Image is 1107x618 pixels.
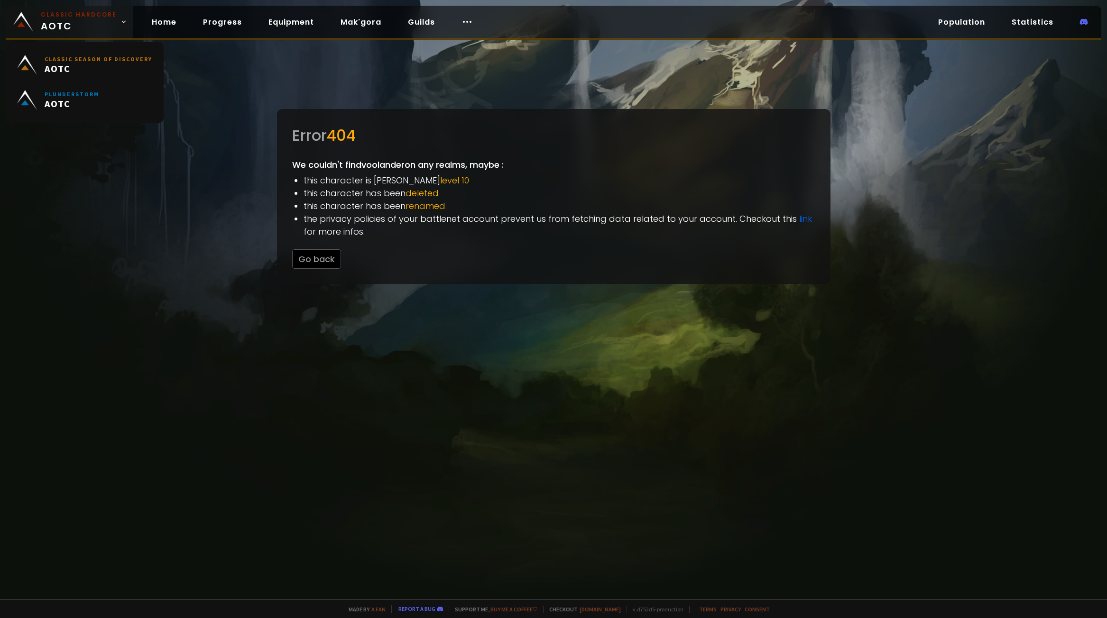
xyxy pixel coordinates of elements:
[11,47,158,82] a: Classic Season of DiscoveryAOTC
[6,6,133,38] a: Classic HardcoreAOTC
[371,606,386,613] a: a fan
[400,12,443,32] a: Guilds
[931,12,993,32] a: Population
[45,98,99,109] span: AOTC
[490,606,537,613] a: Buy me a coffee
[398,605,435,612] a: Report a bug
[406,200,445,212] span: renamed
[11,82,158,118] a: PlunderstormAOTC
[45,63,152,74] span: AOTC
[580,606,621,613] a: [DOMAIN_NAME]
[406,187,439,199] span: deleted
[799,213,812,225] a: link
[304,212,815,238] li: the privacy policies of your battlenet account prevent us from fetching data related to your acco...
[343,606,386,613] span: Made by
[144,12,184,32] a: Home
[543,606,621,613] span: Checkout
[304,200,815,212] li: this character has been
[627,606,683,613] span: v. d752d5 - production
[41,10,117,19] small: Classic Hardcore
[1004,12,1061,32] a: Statistics
[699,606,717,613] a: Terms
[449,606,537,613] span: Support me,
[277,109,830,284] div: We couldn't find voolander on any realms, maybe :
[45,91,99,98] small: Plunderstorm
[41,10,117,33] span: AOTC
[292,249,341,269] button: Go back
[333,12,389,32] a: Mak'gora
[261,12,322,32] a: Equipment
[304,174,815,187] li: this character is [PERSON_NAME]
[327,125,356,146] span: 404
[304,187,815,200] li: this character has been
[195,12,249,32] a: Progress
[720,606,741,613] a: Privacy
[45,55,152,63] small: Classic Season of Discovery
[292,253,341,265] a: Go back
[745,606,770,613] a: Consent
[292,124,815,147] div: Error
[440,174,469,186] span: level 10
